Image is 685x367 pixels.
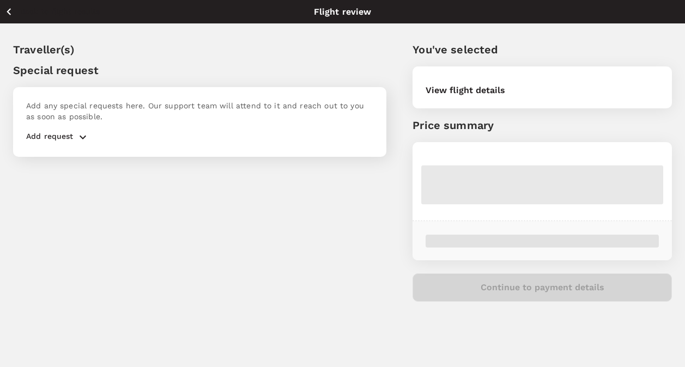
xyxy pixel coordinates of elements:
p: Traveller(s) [13,41,386,58]
p: Flight review [314,5,372,19]
p: Add request [26,131,74,144]
p: Back to flight results [20,6,100,17]
button: View flight details [426,85,505,95]
button: Back to flight results [4,5,100,19]
p: Price summary [413,117,672,133]
p: Add any special requests here. Our support team will attend to it and reach out to you as soon as... [26,100,373,122]
p: Special request [13,62,386,78]
p: You've selected [413,41,672,58]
